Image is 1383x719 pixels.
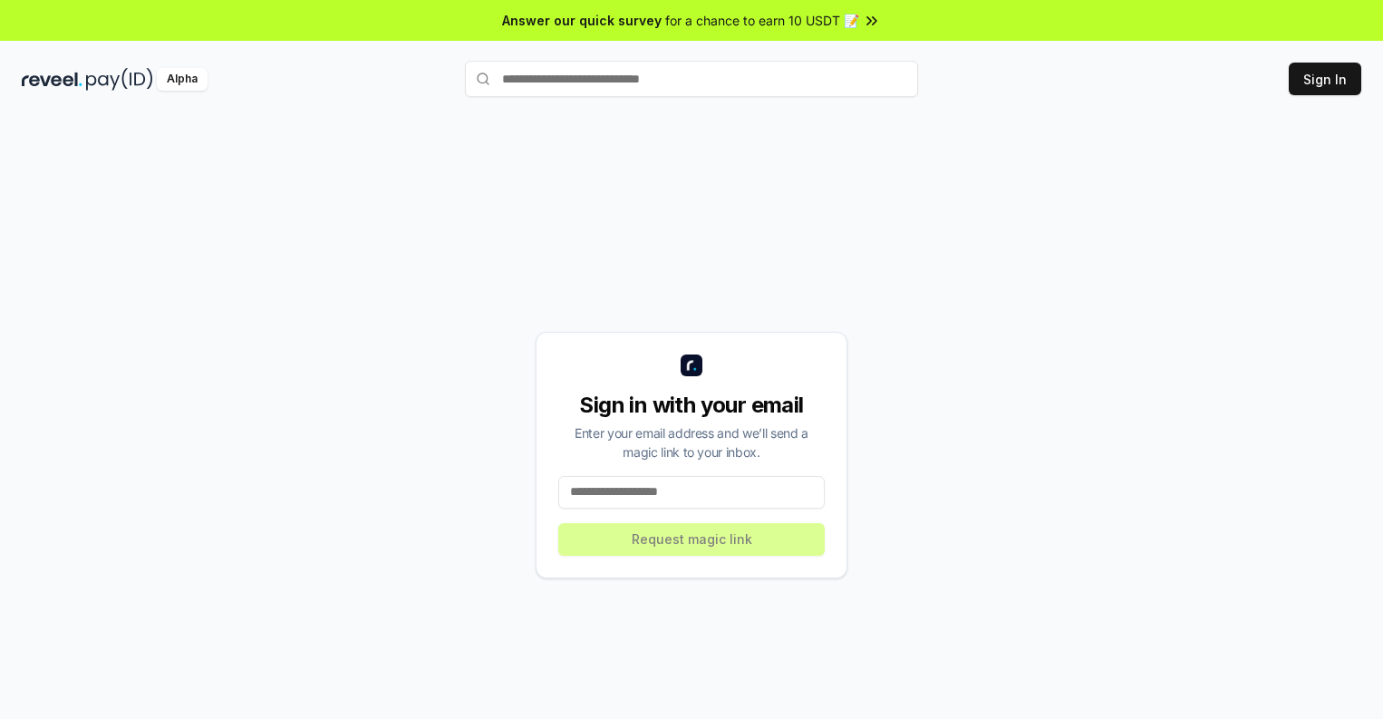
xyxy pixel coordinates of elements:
[157,68,208,91] div: Alpha
[22,68,82,91] img: reveel_dark
[86,68,153,91] img: pay_id
[558,423,825,462] div: Enter your email address and we’ll send a magic link to your inbox.
[1289,63,1361,95] button: Sign In
[665,11,859,30] span: for a chance to earn 10 USDT 📝
[502,11,662,30] span: Answer our quick survey
[681,355,702,376] img: logo_small
[558,391,825,420] div: Sign in with your email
